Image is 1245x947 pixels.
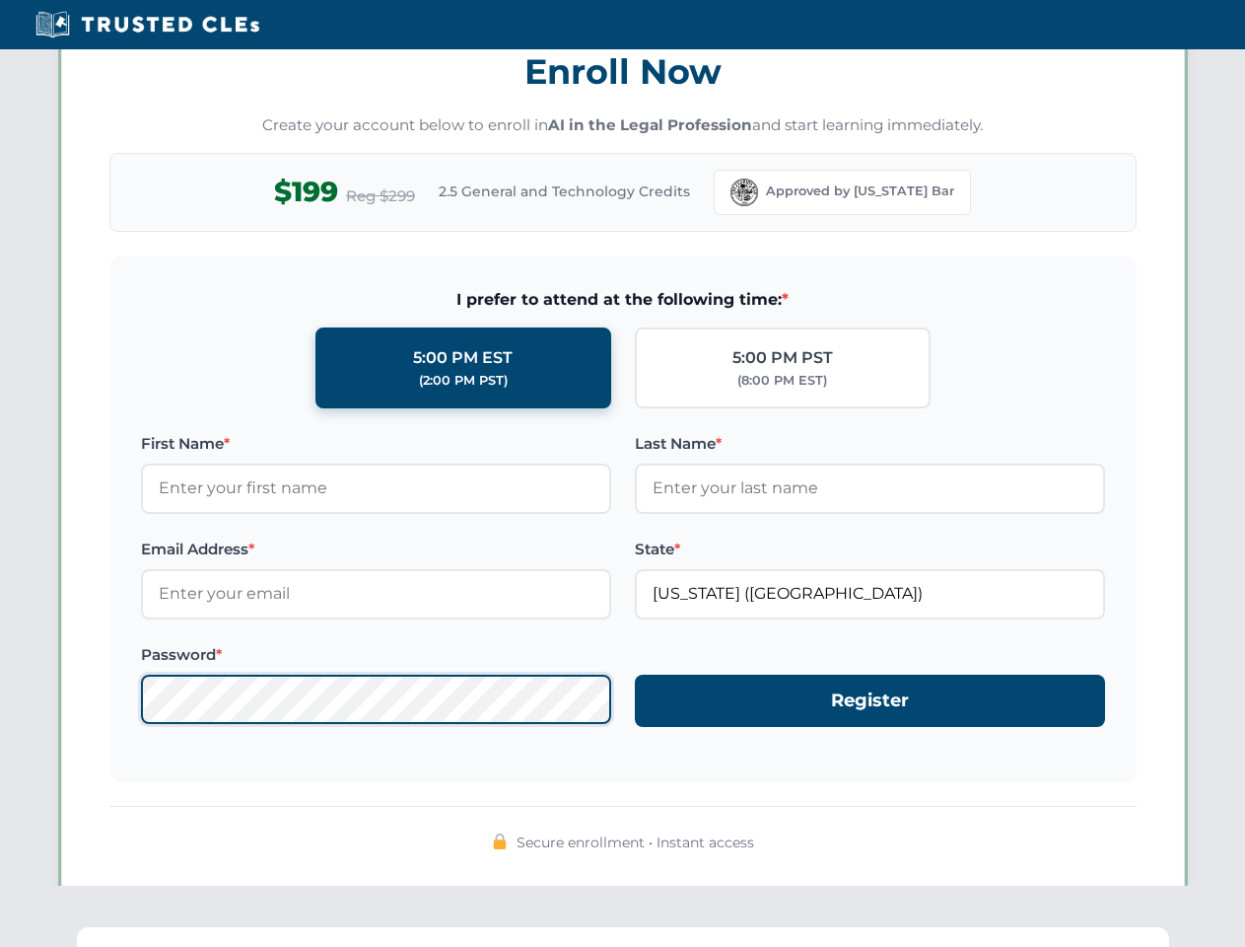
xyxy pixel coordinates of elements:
[517,832,754,853] span: Secure enrollment • Instant access
[109,114,1137,137] p: Create your account below to enroll in and start learning immediately.
[635,675,1105,727] button: Register
[141,569,611,619] input: Enter your email
[635,464,1105,513] input: Enter your last name
[492,834,508,849] img: 🔒
[109,40,1137,103] h3: Enroll Now
[141,287,1105,313] span: I prefer to attend at the following time:
[737,371,827,391] div: (8:00 PM EST)
[730,179,758,206] img: Florida Bar
[732,345,833,371] div: 5:00 PM PST
[766,182,954,201] span: Approved by [US_STATE] Bar
[635,432,1105,456] label: Last Name
[30,10,265,39] img: Trusted CLEs
[635,569,1105,619] input: Florida (FL)
[141,538,611,561] label: Email Address
[635,538,1105,561] label: State
[439,181,690,202] span: 2.5 General and Technology Credits
[141,432,611,456] label: First Name
[346,184,415,208] span: Reg $299
[413,345,513,371] div: 5:00 PM EST
[274,170,338,214] span: $199
[548,115,752,134] strong: AI in the Legal Profession
[141,643,611,667] label: Password
[141,464,611,513] input: Enter your first name
[419,371,508,391] div: (2:00 PM PST)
